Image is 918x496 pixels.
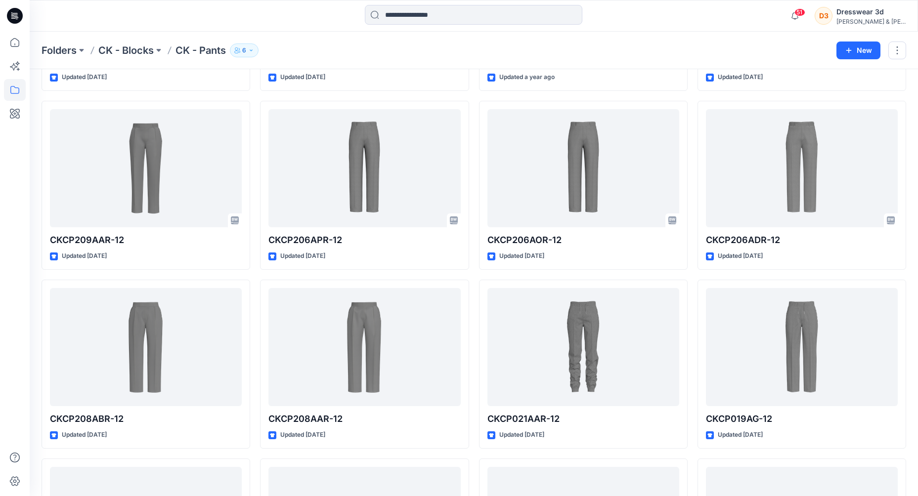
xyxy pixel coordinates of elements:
[706,412,898,426] p: CKCP019AG-12
[50,109,242,227] a: CKCP209AAR-12
[268,233,460,247] p: CKCP206APR-12
[62,430,107,440] p: Updated [DATE]
[280,72,325,83] p: Updated [DATE]
[268,288,460,406] a: CKCP208AAR-12
[50,288,242,406] a: CKCP208ABR-12
[815,7,832,25] div: D3
[62,251,107,261] p: Updated [DATE]
[706,288,898,406] a: CKCP019AG-12
[230,43,259,57] button: 6
[499,251,544,261] p: Updated [DATE]
[706,233,898,247] p: CKCP206ADR-12
[42,43,77,57] a: Folders
[836,41,880,59] button: New
[487,288,679,406] a: CKCP021AAR-12
[175,43,226,57] p: CK - Pants
[268,412,460,426] p: CKCP208AAR-12
[706,109,898,227] a: CKCP206ADR-12
[794,8,805,16] span: 51
[718,72,763,83] p: Updated [DATE]
[268,109,460,227] a: CKCP206APR-12
[487,412,679,426] p: CKCP021AAR-12
[499,430,544,440] p: Updated [DATE]
[280,430,325,440] p: Updated [DATE]
[487,233,679,247] p: CKCP206AOR-12
[499,72,555,83] p: Updated a year ago
[718,430,763,440] p: Updated [DATE]
[98,43,154,57] a: CK - Blocks
[62,72,107,83] p: Updated [DATE]
[50,412,242,426] p: CKCP208ABR-12
[242,45,246,56] p: 6
[836,6,906,18] div: Dresswear 3d
[280,251,325,261] p: Updated [DATE]
[487,109,679,227] a: CKCP206AOR-12
[718,251,763,261] p: Updated [DATE]
[836,18,906,25] div: [PERSON_NAME] & [PERSON_NAME]
[50,233,242,247] p: CKCP209AAR-12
